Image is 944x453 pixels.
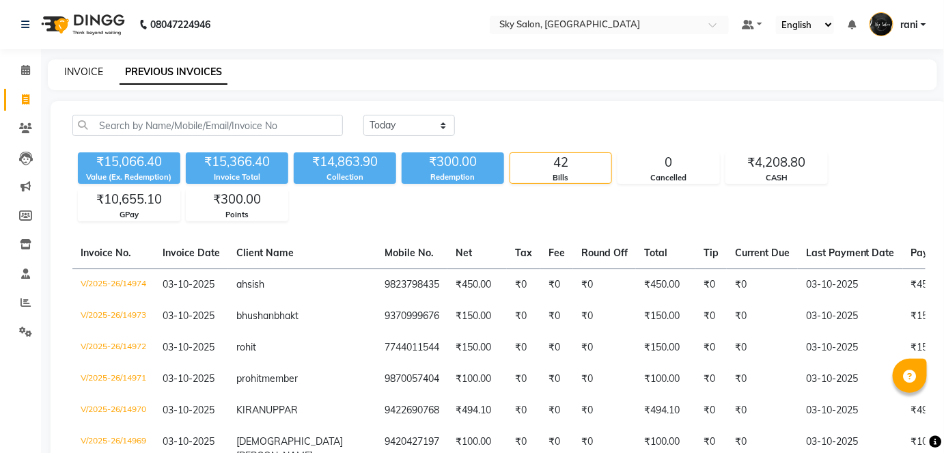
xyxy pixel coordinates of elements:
td: ₹150.00 [447,301,507,332]
td: ₹150.00 [636,301,695,332]
td: V/2025-26/14974 [72,269,154,301]
span: Round Off [581,247,628,259]
td: 9870057404 [376,363,447,395]
td: ₹0 [573,332,636,363]
div: ₹300.00 [186,190,288,209]
b: 08047224946 [150,5,210,44]
td: ₹150.00 [636,332,695,363]
td: ₹0 [695,363,727,395]
td: ₹0 [573,301,636,332]
div: Points [186,209,288,221]
td: 03-10-2025 [798,395,903,426]
span: rani [900,18,918,32]
div: ₹15,366.40 [186,152,288,171]
td: ₹0 [540,301,573,332]
div: ₹15,066.40 [78,152,180,171]
span: 03-10-2025 [163,404,214,416]
td: ₹100.00 [447,363,507,395]
td: ₹0 [507,269,540,301]
td: V/2025-26/14972 [72,332,154,363]
td: ₹494.10 [636,395,695,426]
span: 03-10-2025 [163,372,214,385]
div: Value (Ex. Redemption) [78,171,180,183]
td: ₹450.00 [447,269,507,301]
td: ₹0 [507,301,540,332]
div: CASH [726,172,827,184]
td: ₹0 [573,269,636,301]
input: Search by Name/Mobile/Email/Invoice No [72,115,343,136]
td: ₹0 [695,269,727,301]
td: ₹0 [695,301,727,332]
div: ₹14,863.90 [294,152,396,171]
span: bhushan [236,310,274,322]
div: Bills [510,172,611,184]
div: ₹4,208.80 [726,153,827,172]
span: UPPAR [266,404,298,416]
div: GPay [79,209,180,221]
td: V/2025-26/14971 [72,363,154,395]
div: Invoice Total [186,171,288,183]
td: 03-10-2025 [798,363,903,395]
span: Net [456,247,472,259]
td: 03-10-2025 [798,269,903,301]
span: member [262,372,298,385]
td: ₹0 [727,363,798,395]
div: 42 [510,153,611,172]
td: ₹100.00 [636,363,695,395]
div: Cancelled [618,172,719,184]
div: ₹300.00 [402,152,504,171]
span: 03-10-2025 [163,341,214,353]
td: ₹0 [573,395,636,426]
td: 7744011544 [376,332,447,363]
td: ₹450.00 [636,269,695,301]
span: Client Name [236,247,294,259]
td: ₹0 [540,395,573,426]
div: 0 [618,153,719,172]
td: ₹0 [695,332,727,363]
span: Mobile No. [385,247,434,259]
td: ₹0 [727,332,798,363]
td: ₹0 [573,363,636,395]
span: [DEMOGRAPHIC_DATA] [236,435,343,448]
span: Invoice Date [163,247,220,259]
a: PREVIOUS INVOICES [120,60,227,85]
span: 03-10-2025 [163,435,214,448]
td: 9422690768 [376,395,447,426]
span: Tax [515,247,532,259]
span: Invoice No. [81,247,131,259]
span: Total [644,247,667,259]
span: 03-10-2025 [163,310,214,322]
td: ₹150.00 [447,332,507,363]
td: ₹0 [507,363,540,395]
span: prohit [236,372,262,385]
img: rani [870,12,893,36]
td: 9823798435 [376,269,447,301]
td: ₹0 [727,269,798,301]
a: INVOICE [64,66,103,78]
img: logo [35,5,128,44]
td: ₹0 [507,332,540,363]
td: 03-10-2025 [798,301,903,332]
span: 03-10-2025 [163,278,214,290]
span: Current Due [735,247,790,259]
td: ₹0 [540,363,573,395]
div: ₹10,655.10 [79,190,180,209]
span: Last Payment Date [806,247,895,259]
td: ₹0 [727,395,798,426]
td: ₹0 [540,332,573,363]
td: V/2025-26/14970 [72,395,154,426]
div: Redemption [402,171,504,183]
td: 03-10-2025 [798,332,903,363]
td: ₹494.10 [447,395,507,426]
span: rohit [236,341,256,353]
td: 9370999676 [376,301,447,332]
span: KIRAN [236,404,266,416]
td: ₹0 [727,301,798,332]
td: ₹0 [507,395,540,426]
span: ahsish [236,278,264,290]
span: bhakt [274,310,299,322]
span: Tip [704,247,719,259]
td: V/2025-26/14973 [72,301,154,332]
td: ₹0 [695,395,727,426]
span: Fee [549,247,565,259]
